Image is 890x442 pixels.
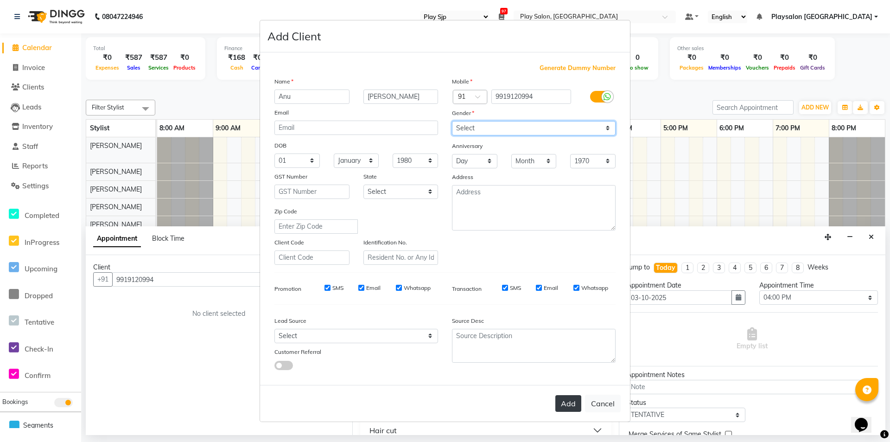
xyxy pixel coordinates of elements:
input: Email [274,121,438,135]
label: Source Desc [452,317,484,325]
span: Generate Dummy Number [540,64,616,73]
label: Whatsapp [581,284,608,292]
label: Mobile [452,77,472,86]
label: Email [274,109,289,117]
label: Address [452,173,473,181]
label: SMS [332,284,343,292]
label: Lead Source [274,317,306,325]
label: Customer Referral [274,348,321,356]
h4: Add Client [267,28,321,45]
label: SMS [510,284,521,292]
label: Transaction [452,285,482,293]
label: Anniversary [452,142,483,150]
input: GST Number [274,185,350,199]
input: First Name [274,90,350,104]
label: Zip Code [274,207,297,216]
label: Email [544,284,558,292]
label: Whatsapp [404,284,431,292]
input: Mobile [491,90,572,104]
label: Promotion [274,285,301,293]
label: Client Code [274,238,304,247]
label: DOB [274,141,286,150]
button: Add [555,395,581,412]
button: Cancel [585,395,621,412]
input: Enter Zip Code [274,219,358,234]
label: GST Number [274,173,307,181]
label: Name [274,77,293,86]
label: State [363,173,377,181]
label: Gender [452,109,474,117]
label: Identification No. [363,238,407,247]
input: Client Code [274,250,350,265]
label: Email [366,284,381,292]
input: Resident No. or Any Id [363,250,439,265]
input: Last Name [363,90,439,104]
